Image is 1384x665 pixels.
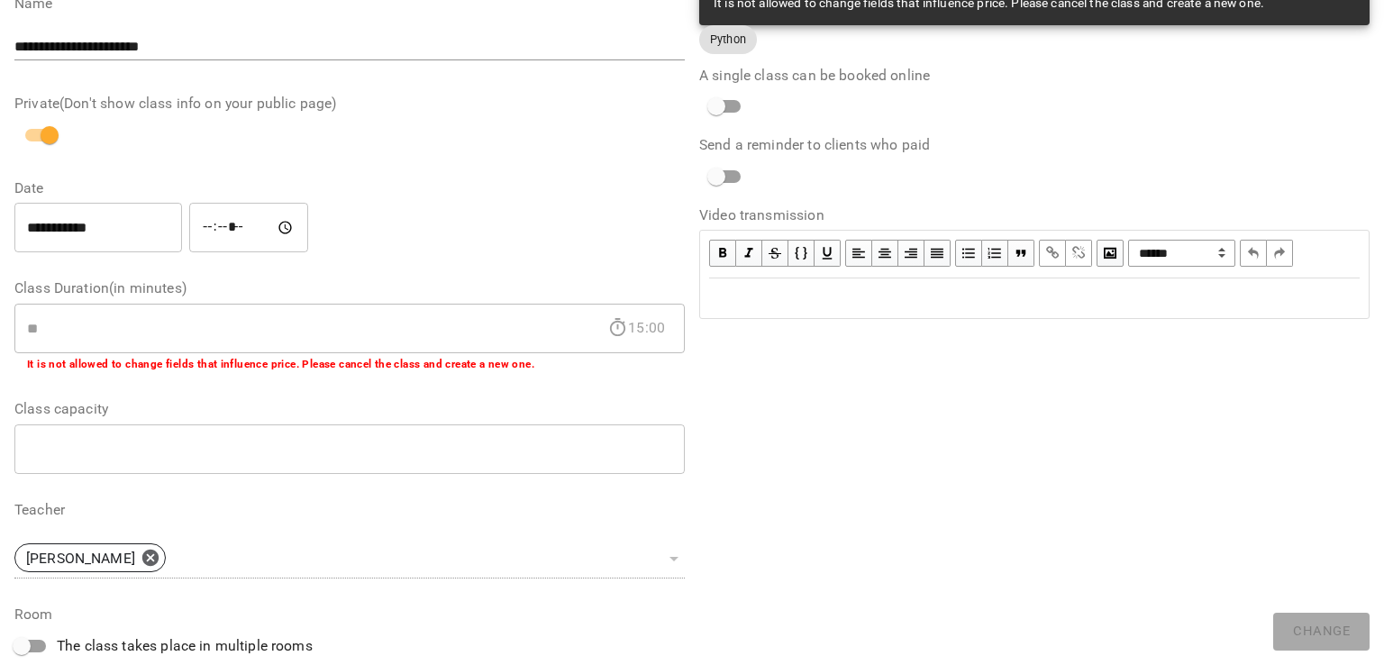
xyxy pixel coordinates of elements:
button: Link [1039,240,1066,267]
span: Normal [1128,240,1235,267]
label: A single class can be booked online [699,68,1370,83]
button: Underline [815,240,841,267]
b: It is not allowed to change fields that influence price. Please cancel the class and create a new... [27,358,534,370]
button: OL [982,240,1008,267]
button: Redo [1267,240,1293,267]
button: Align Center [872,240,898,267]
button: Bold [709,240,736,267]
label: Room [14,607,685,622]
label: Private(Don't show class info on your public page) [14,96,685,111]
label: Teacher [14,503,685,517]
label: Date [14,181,685,196]
button: Align Left [845,240,872,267]
span: Python [699,31,757,48]
span: The class takes place in multiple rooms [57,635,313,657]
button: Strikethrough [762,240,788,267]
button: Remove Link [1066,240,1092,267]
div: Edit text [701,279,1368,317]
button: Align Right [898,240,924,267]
button: Blockquote [1008,240,1034,267]
button: UL [955,240,982,267]
p: [PERSON_NAME] [26,548,135,569]
button: Undo [1240,240,1267,267]
label: Class Duration(in minutes) [14,281,685,296]
label: Video transmission [699,208,1370,223]
label: Class capacity [14,402,685,416]
button: Image [1097,240,1124,267]
label: Send a reminder to clients who paid [699,138,1370,152]
div: [PERSON_NAME] [14,543,166,572]
button: Italic [736,240,762,267]
select: Block type [1128,240,1235,267]
button: Align Justify [924,240,951,267]
div: [PERSON_NAME] [14,538,685,578]
button: Monospace [788,240,815,267]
